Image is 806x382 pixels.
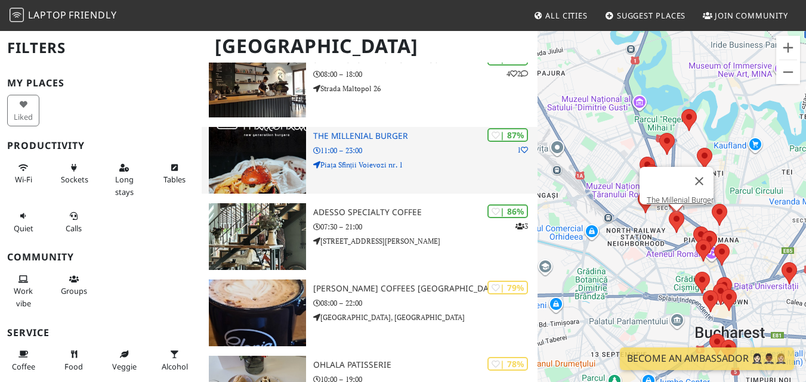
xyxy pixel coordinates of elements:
[698,5,793,26] a: Join Community
[209,51,307,117] img: Saint Roastery Specialty Coffee
[66,223,82,234] span: Video/audio calls
[202,51,538,117] a: Saint Roastery Specialty Coffee | 88% 42 Saint Roastery Specialty Coffee 08:00 – 18:00 Strada Mal...
[685,167,714,195] button: Close
[776,36,800,60] button: Zoom in
[313,207,537,218] h3: ADESSO Specialty Coffee
[202,203,538,270] a: ADESSO Specialty Coffee | 86% 3 ADESSO Specialty Coffee 07:30 – 21:00 [STREET_ADDRESS][PERSON_NAME]
[158,158,190,190] button: Tables
[14,285,33,308] span: People working
[7,251,194,263] h3: Community
[61,285,87,296] span: Group tables
[202,127,538,194] a: The Millenial Burger | 87% 1 The Millenial Burger 11:00 – 23:00 Piața Sfinții Voievozi nr. 1
[61,174,88,185] span: Power sockets
[487,357,528,371] div: | 78%
[313,145,537,156] p: 11:00 – 23:00
[112,361,137,372] span: Veggie
[108,344,140,376] button: Veggie
[69,8,116,21] span: Friendly
[14,223,33,234] span: Quiet
[487,281,528,294] div: | 79%
[108,158,140,201] button: Long stays
[7,158,39,190] button: Wi-Fi
[64,361,83,372] span: Food
[617,10,686,21] span: Suggest Places
[313,312,537,323] p: [GEOGRAPHIC_DATA], [GEOGRAPHIC_DATA]
[10,5,117,26] a: LaptopFriendly LaptopFriendly
[545,10,588,21] span: All Cities
[529,5,592,26] a: All Cities
[715,10,788,21] span: Join Community
[515,220,528,232] p: 3
[487,128,528,142] div: | 87%
[313,159,537,170] p: Piața Sfinții Voievozi nr. 1
[7,327,194,338] h3: Service
[15,174,32,185] span: Stable Wi-Fi
[7,30,194,66] h2: Filters
[313,360,537,370] h3: OhLala Patisserie
[487,204,528,218] div: | 86%
[12,361,35,372] span: Coffee
[10,8,24,22] img: LaptopFriendly
[776,60,800,84] button: Zoom out
[517,144,528,156] p: 1
[57,344,89,376] button: Food
[313,83,537,94] p: Strada Maltopol 26
[57,269,89,301] button: Groups
[313,131,537,141] h3: The Millenial Burger
[202,279,538,346] a: Gloria Jean's Coffees Sun Plaza | 79% [PERSON_NAME] Coffees [GEOGRAPHIC_DATA] 08:00 – 22:00 [GEOG...
[313,297,537,309] p: 08:00 – 22:00
[158,344,190,376] button: Alcohol
[163,174,186,185] span: Work-friendly tables
[209,127,307,194] img: The Millenial Burger
[600,5,691,26] a: Suggest Places
[162,361,188,372] span: Alcohol
[57,206,89,238] button: Calls
[7,269,39,313] button: Work vibe
[209,203,307,270] img: ADESSO Specialty Coffee
[115,174,134,197] span: Long stays
[209,279,307,346] img: Gloria Jean's Coffees Sun Plaza
[57,158,89,190] button: Sockets
[313,235,537,247] p: [STREET_ADDRESS][PERSON_NAME]
[7,77,194,89] h3: My Places
[205,30,535,63] h1: [GEOGRAPHIC_DATA]
[647,195,714,204] a: The Millenial Burger
[313,284,537,294] h3: [PERSON_NAME] Coffees [GEOGRAPHIC_DATA]
[28,8,67,21] span: Laptop
[7,344,39,376] button: Coffee
[7,140,194,151] h3: Productivity
[313,221,537,232] p: 07:30 – 21:00
[7,206,39,238] button: Quiet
